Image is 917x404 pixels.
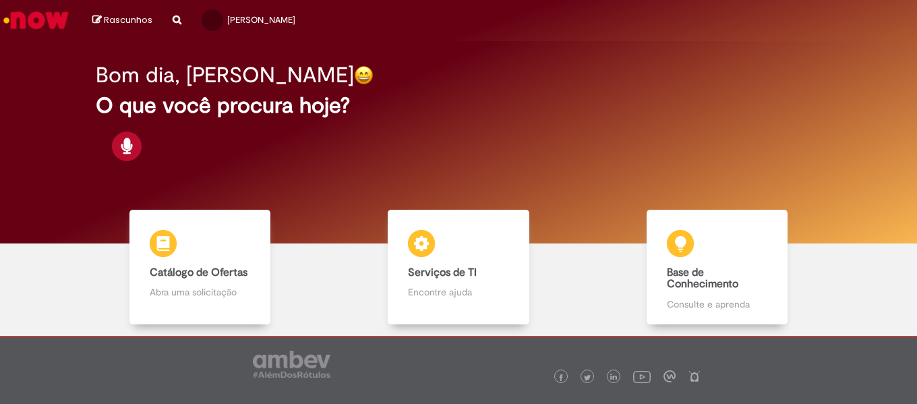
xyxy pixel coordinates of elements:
[667,266,738,291] b: Base de Conhecimento
[584,374,591,381] img: logo_footer_twitter.png
[1,7,71,34] img: ServiceNow
[588,210,846,324] a: Base de Conhecimento Consulte e aprenda
[96,63,354,87] h2: Bom dia, [PERSON_NAME]
[408,266,477,279] b: Serviços de TI
[408,285,509,299] p: Encontre ajuda
[227,14,295,26] span: [PERSON_NAME]
[610,374,617,382] img: logo_footer_linkedin.png
[150,285,251,299] p: Abra uma solicitação
[329,210,587,324] a: Serviços de TI Encontre ajuda
[354,65,374,85] img: happy-face.png
[96,94,821,117] h2: O que você procura hoje?
[633,368,651,385] img: logo_footer_youtube.png
[663,370,676,382] img: logo_footer_workplace.png
[150,266,247,279] b: Catálogo de Ofertas
[558,374,564,381] img: logo_footer_facebook.png
[92,14,152,27] a: Rascunhos
[688,370,701,382] img: logo_footer_naosei.png
[71,210,329,324] a: Catálogo de Ofertas Abra uma solicitação
[253,351,330,378] img: logo_footer_ambev_rotulo_gray.png
[104,13,152,26] span: Rascunhos
[667,297,768,311] p: Consulte e aprenda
